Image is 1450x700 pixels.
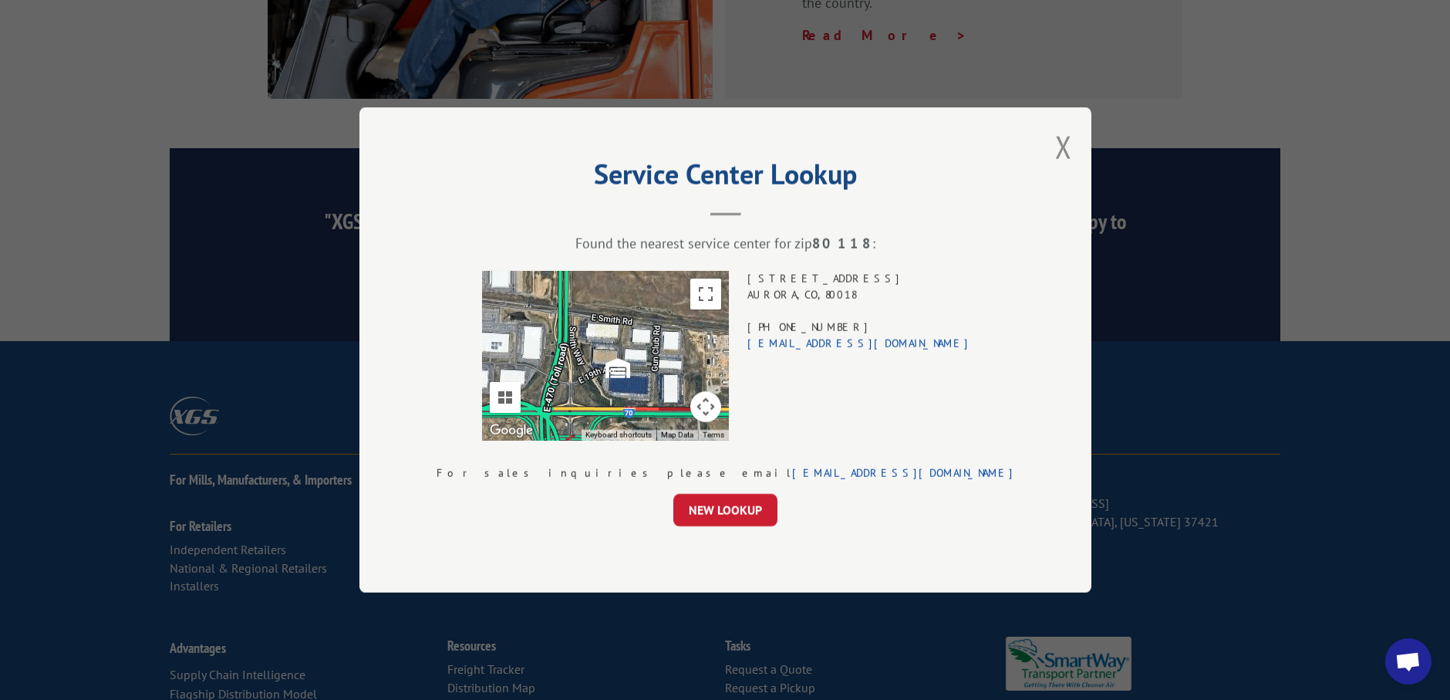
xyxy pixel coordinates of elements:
button: Toggle fullscreen view [690,279,720,309]
a: [EMAIL_ADDRESS][DOMAIN_NAME] [747,336,969,350]
a: [EMAIL_ADDRESS][DOMAIN_NAME] [792,466,1014,480]
h2: Service Center Lookup [437,164,1014,193]
a: Terms (opens in new tab) [702,431,723,439]
button: Map Data [660,430,693,441]
button: Tilt map [489,382,520,413]
div: Open chat [1385,638,1431,685]
div: [STREET_ADDRESS] AURORA , CO , 80018 [PHONE_NUMBER] [747,271,969,441]
img: Google [485,421,536,441]
button: NEW LOOKUP [673,494,777,526]
button: Keyboard shortcuts [583,430,650,441]
div: Found the nearest service center for zip : [437,235,1014,252]
button: Map camera controls [690,391,720,422]
a: Open this area in Google Maps (opens a new window) [485,421,536,441]
img: svg%3E [605,356,629,380]
div: For sales inquiries please email [437,465,1014,482]
button: Close modal [1055,127,1072,167]
button: Keyboard shortcuts [585,430,651,441]
strong: 80118 [812,235,872,252]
